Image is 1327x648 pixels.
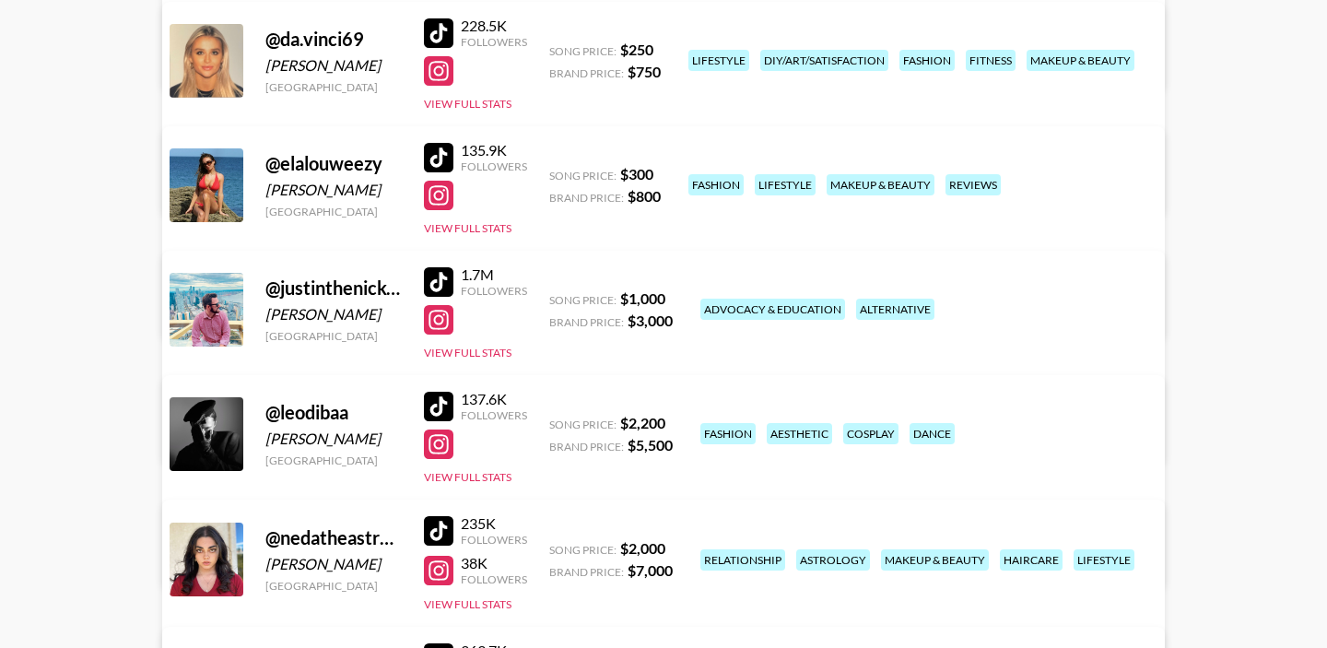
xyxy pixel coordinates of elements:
span: Brand Price: [549,315,624,329]
strong: $ 250 [620,41,653,58]
div: fashion [688,174,744,195]
div: fashion [899,50,955,71]
div: @ leodibaa [265,401,402,424]
div: lifestyle [755,174,816,195]
div: fashion [700,423,756,444]
div: 135.9K [461,141,527,159]
span: Song Price: [549,169,617,183]
button: View Full Stats [424,470,511,484]
div: cosplay [843,423,898,444]
strong: $ 3,000 [628,312,673,329]
div: 235K [461,514,527,533]
div: makeup & beauty [827,174,934,195]
span: Song Price: [549,418,617,431]
strong: $ 2,200 [620,414,665,431]
div: reviews [945,174,1001,195]
div: astrology [796,549,870,571]
div: Followers [461,159,527,173]
span: Song Price: [549,293,617,307]
div: fitness [966,50,1016,71]
div: makeup & beauty [1027,50,1134,71]
div: relationship [700,549,785,571]
div: Followers [461,284,527,298]
div: 137.6K [461,390,527,408]
button: View Full Stats [424,97,511,111]
strong: $ 300 [620,165,653,183]
span: Brand Price: [549,191,624,205]
span: Song Price: [549,44,617,58]
div: makeup & beauty [881,549,989,571]
div: 228.5K [461,17,527,35]
div: diy/art/satisfaction [760,50,888,71]
div: Followers [461,408,527,422]
strong: $ 2,000 [620,539,665,557]
strong: $ 7,000 [628,561,673,579]
span: Brand Price: [549,66,624,80]
div: @ justinthenickofcrime [265,277,402,300]
div: lifestyle [688,50,749,71]
div: aesthetic [767,423,832,444]
button: View Full Stats [424,597,511,611]
strong: $ 800 [628,187,661,205]
div: [GEOGRAPHIC_DATA] [265,579,402,593]
div: haircare [1000,549,1063,571]
div: @ nedatheastrologer [265,526,402,549]
div: @ da.vinci69 [265,28,402,51]
div: [PERSON_NAME] [265,305,402,324]
div: [GEOGRAPHIC_DATA] [265,454,402,467]
div: 1.7M [461,265,527,284]
span: Brand Price: [549,565,624,579]
div: 38K [461,554,527,572]
div: @ elalouweezy [265,152,402,175]
span: Song Price: [549,543,617,557]
div: advocacy & education [700,299,845,320]
span: Brand Price: [549,440,624,454]
button: View Full Stats [424,221,511,235]
div: [PERSON_NAME] [265,555,402,573]
div: Followers [461,572,527,586]
div: [PERSON_NAME] [265,430,402,448]
strong: $ 750 [628,63,661,80]
div: alternative [856,299,934,320]
div: [GEOGRAPHIC_DATA] [265,329,402,343]
strong: $ 1,000 [620,289,665,307]
div: [PERSON_NAME] [265,56,402,75]
strong: $ 5,500 [628,436,673,454]
div: [GEOGRAPHIC_DATA] [265,205,402,218]
button: View Full Stats [424,346,511,359]
div: Followers [461,533,527,547]
div: dance [910,423,955,444]
div: [PERSON_NAME] [265,181,402,199]
div: lifestyle [1074,549,1134,571]
div: [GEOGRAPHIC_DATA] [265,80,402,94]
div: Followers [461,35,527,49]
